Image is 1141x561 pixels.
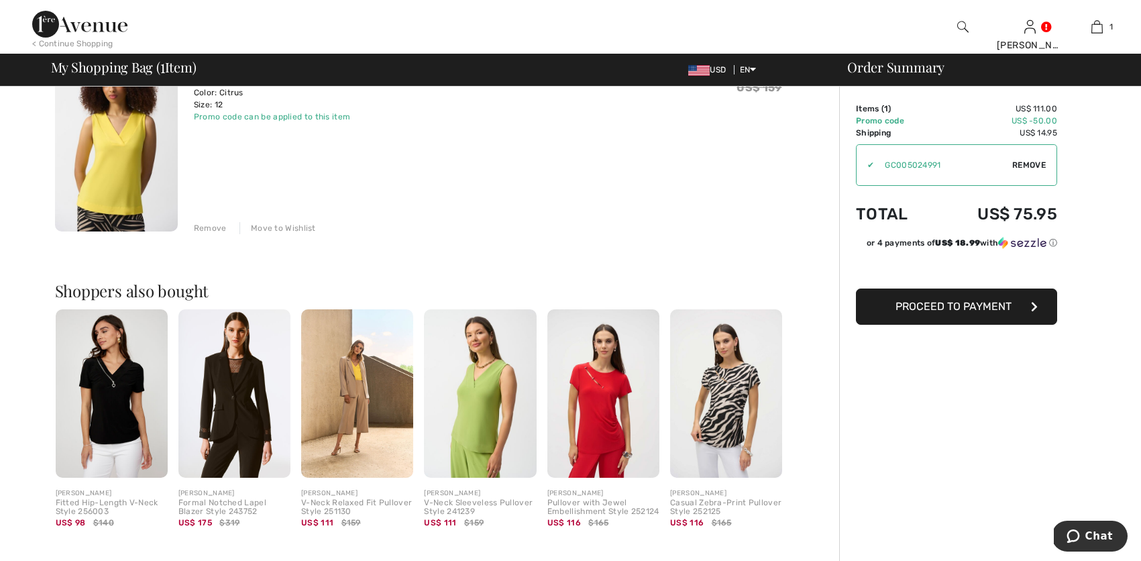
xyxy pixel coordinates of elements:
img: 1ère Avenue [32,11,127,38]
td: US$ 111.00 [935,103,1057,115]
div: Formal Notched Lapel Blazer Style 243752 [178,499,290,517]
div: or 4 payments ofUS$ 18.99withSezzle Click to learn more about Sezzle [856,237,1057,254]
img: V-Neck Relaxed Fit Pullover Style 251130 [301,309,413,478]
span: 1 [884,104,888,113]
div: V-Neck Sleeveless Pullover Style 241239 [424,499,536,517]
div: Remove [194,222,227,234]
span: $140 [93,517,114,529]
a: Sign In [1024,20,1036,33]
span: US$ 116 [547,518,581,527]
img: Sezzle [998,237,1046,249]
img: Fitted Hip-Length V-Neck Style 256003 [56,309,168,478]
div: < Continue Shopping [32,38,113,50]
h2: Shoppers also bought [55,283,793,299]
span: US$ 18.99 [935,238,980,248]
div: [PERSON_NAME] [178,489,290,499]
div: [PERSON_NAME] [301,489,413,499]
span: EN [740,65,757,74]
span: US$ 175 [178,518,212,527]
div: V-Neck Relaxed Fit Pullover Style 251130 [301,499,413,517]
img: My Bag [1091,19,1103,35]
span: US$ 111 [301,518,333,527]
td: Promo code [856,115,935,127]
td: Shipping [856,127,935,139]
div: Order Summary [831,60,1133,74]
div: Casual Zebra-Print Pullover Style 252125 [670,499,782,517]
td: Total [856,191,935,237]
td: US$ 14.95 [935,127,1057,139]
span: $159 [464,517,484,529]
span: $319 [219,517,239,529]
div: [PERSON_NAME] [547,489,659,499]
img: V-Neck Sleeveless Pullover Style 241239 [55,47,178,232]
span: US$ 98 [56,518,86,527]
div: [PERSON_NAME] [56,489,168,499]
div: [PERSON_NAME] [997,38,1063,52]
div: Move to Wishlist [239,222,316,234]
span: 1 [1109,21,1113,33]
div: [PERSON_NAME] [424,489,536,499]
span: $159 [341,517,361,529]
img: My Info [1024,19,1036,35]
button: Proceed to Payment [856,289,1057,325]
td: Items ( ) [856,103,935,115]
span: My Shopping Bag ( Item) [51,60,197,74]
img: Pullover with Jewel Embellishment Style 252124 [547,309,659,478]
img: US Dollar [688,65,710,76]
s: US$ 159 [737,81,781,94]
div: Color: Citrus Size: 12 [194,87,404,111]
div: Fitted Hip-Length V-Neck Style 256003 [56,499,168,517]
div: Pullover with Jewel Embellishment Style 252124 [547,499,659,517]
div: [PERSON_NAME] [670,489,782,499]
span: US$ 116 [670,518,704,527]
iframe: Opens a widget where you can chat to one of our agents [1054,521,1128,554]
span: Proceed to Payment [895,300,1012,313]
span: $165 [588,517,608,529]
div: or 4 payments of with [867,237,1057,249]
td: US$ 75.95 [935,191,1057,237]
span: Remove [1012,159,1046,171]
div: Promo code can be applied to this item [194,111,404,123]
span: $165 [712,517,732,529]
img: Formal Notched Lapel Blazer Style 243752 [178,309,290,478]
input: Promo code [874,145,1012,185]
span: 1 [160,57,165,74]
td: US$ -50.00 [935,115,1057,127]
img: V-Neck Sleeveless Pullover Style 241239 [424,309,536,478]
img: Casual Zebra-Print Pullover Style 252125 [670,309,782,478]
div: ✔ [857,159,874,171]
iframe: PayPal-paypal [856,254,1057,284]
img: search the website [957,19,969,35]
a: 1 [1064,19,1130,35]
span: USD [688,65,731,74]
span: US$ 111 [424,518,456,527]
